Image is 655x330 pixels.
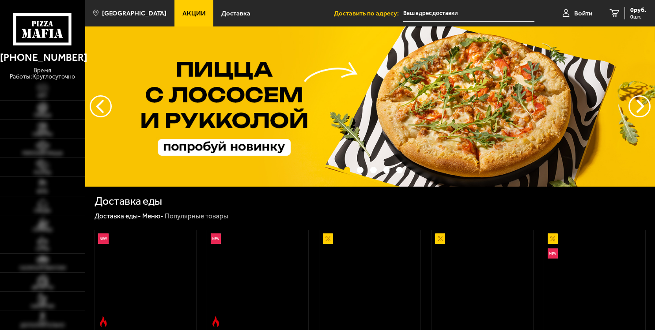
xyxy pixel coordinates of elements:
[211,233,221,244] img: Новинка
[628,95,651,117] button: предыдущий
[211,316,221,326] img: Острое блюдо
[432,230,533,330] a: АкционныйПепперони 25 см (толстое с сыром)
[370,167,377,173] button: точки переключения
[548,248,558,259] img: Новинка
[548,233,558,244] img: Акционный
[383,167,390,173] button: точки переключения
[142,212,163,220] a: Меню-
[90,95,112,117] button: следующий
[95,212,141,220] a: Доставка еды-
[630,14,646,19] span: 0 шт.
[574,10,592,17] span: Войти
[319,230,420,330] a: АкционныйАль-Шам 25 см (тонкое тесто)
[630,7,646,13] span: 0 руб.
[182,10,206,17] span: Акции
[98,316,108,326] img: Острое блюдо
[102,10,167,17] span: [GEOGRAPHIC_DATA]
[323,233,333,244] img: Акционный
[221,10,250,17] span: Доставка
[403,5,534,22] input: Ваш адрес доставки
[334,10,403,17] span: Доставить по адресу:
[165,212,228,221] div: Популярные товары
[207,230,308,330] a: НовинкаОстрое блюдоРимская с мясным ассорти
[98,233,108,244] img: Новинка
[95,196,162,207] h1: Доставка еды
[344,167,351,173] button: точки переключения
[357,167,363,173] button: точки переключения
[435,233,445,244] img: Акционный
[95,230,196,330] a: НовинкаОстрое блюдоРимская с креветками
[396,167,403,173] button: точки переключения
[544,230,645,330] a: АкционныйНовинкаВсё включено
